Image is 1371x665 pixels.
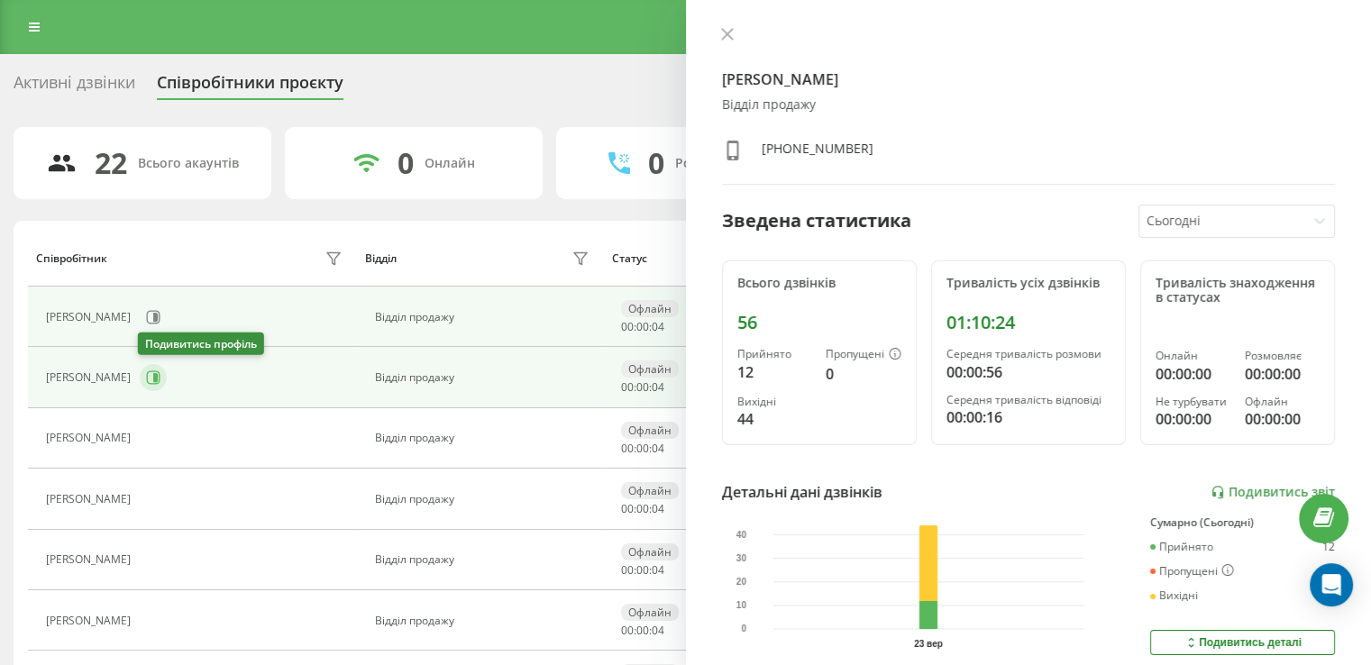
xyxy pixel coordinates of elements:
[46,615,135,627] div: [PERSON_NAME]
[636,379,649,395] span: 00
[1245,350,1320,362] div: Розмовляє
[652,501,664,516] span: 04
[621,564,664,577] div: : :
[722,97,1336,113] div: Відділ продажу
[621,319,634,334] span: 00
[946,361,1111,383] div: 00:00:56
[612,252,647,265] div: Статус
[1156,363,1230,385] div: 00:00:00
[652,441,664,456] span: 04
[737,312,901,333] div: 56
[46,432,135,444] div: [PERSON_NAME]
[1245,363,1320,385] div: 00:00:00
[946,312,1111,333] div: 01:10:24
[652,623,664,638] span: 04
[621,503,664,515] div: : :
[826,348,901,362] div: Пропущені
[621,381,664,394] div: : :
[914,639,943,649] text: 23 вер
[1310,563,1353,606] div: Open Intercom Messenger
[737,408,811,430] div: 44
[1211,485,1335,500] a: Подивитись звіт
[1322,541,1335,553] div: 12
[621,562,634,578] span: 00
[1245,396,1320,408] div: Офлайн
[375,493,594,506] div: Відділ продажу
[621,321,664,333] div: : :
[736,577,746,587] text: 20
[621,379,634,395] span: 00
[1156,276,1320,306] div: Тривалість знаходження в статусах
[36,252,107,265] div: Співробітник
[375,432,594,444] div: Відділ продажу
[621,543,679,560] div: Офлайн
[722,68,1336,90] h4: [PERSON_NAME]
[736,530,746,540] text: 40
[375,311,594,323] div: Відділ продажу
[157,73,343,101] div: Співробітники проєкту
[621,501,634,516] span: 00
[46,553,135,566] div: [PERSON_NAME]
[736,553,746,563] text: 30
[737,276,901,291] div: Всього дзвінків
[636,623,649,638] span: 00
[46,371,135,384] div: [PERSON_NAME]
[46,493,135,506] div: [PERSON_NAME]
[46,311,135,323] div: [PERSON_NAME]
[636,562,649,578] span: 00
[736,600,746,610] text: 10
[1150,589,1198,602] div: Вихідні
[621,360,679,378] div: Офлайн
[826,363,901,385] div: 0
[375,553,594,566] div: Відділ продажу
[1245,408,1320,430] div: 00:00:00
[741,624,746,633] text: 0
[621,604,679,621] div: Офлайн
[737,348,811,360] div: Прийнято
[675,156,763,171] div: Розмовляють
[1184,635,1302,650] div: Подивитись деталі
[652,319,664,334] span: 04
[621,442,664,455] div: : :
[621,441,634,456] span: 00
[1156,396,1230,408] div: Не турбувати
[621,623,634,638] span: 00
[737,361,811,383] div: 12
[95,146,127,180] div: 22
[737,396,811,408] div: Вихідні
[14,73,135,101] div: Активні дзвінки
[648,146,664,180] div: 0
[1156,350,1230,362] div: Онлайн
[652,379,664,395] span: 04
[636,501,649,516] span: 00
[1150,516,1335,529] div: Сумарно (Сьогодні)
[946,276,1111,291] div: Тривалість усіх дзвінків
[1150,630,1335,655] button: Подивитись деталі
[946,406,1111,428] div: 00:00:16
[621,624,664,637] div: : :
[621,300,679,317] div: Офлайн
[1150,541,1213,553] div: Прийнято
[398,146,414,180] div: 0
[946,348,1111,360] div: Середня тривалість розмови
[621,422,679,439] div: Офлайн
[652,562,664,578] span: 04
[722,481,882,503] div: Детальні дані дзвінків
[636,319,649,334] span: 00
[365,252,397,265] div: Відділ
[1156,408,1230,430] div: 00:00:00
[138,332,264,355] div: Подивитись профіль
[621,482,679,499] div: Офлайн
[375,371,594,384] div: Відділ продажу
[138,156,239,171] div: Всього акаунтів
[375,615,594,627] div: Відділ продажу
[425,156,475,171] div: Онлайн
[946,394,1111,406] div: Середня тривалість відповіді
[762,140,873,166] div: [PHONE_NUMBER]
[722,207,911,234] div: Зведена статистика
[1150,564,1234,578] div: Пропущені
[636,441,649,456] span: 00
